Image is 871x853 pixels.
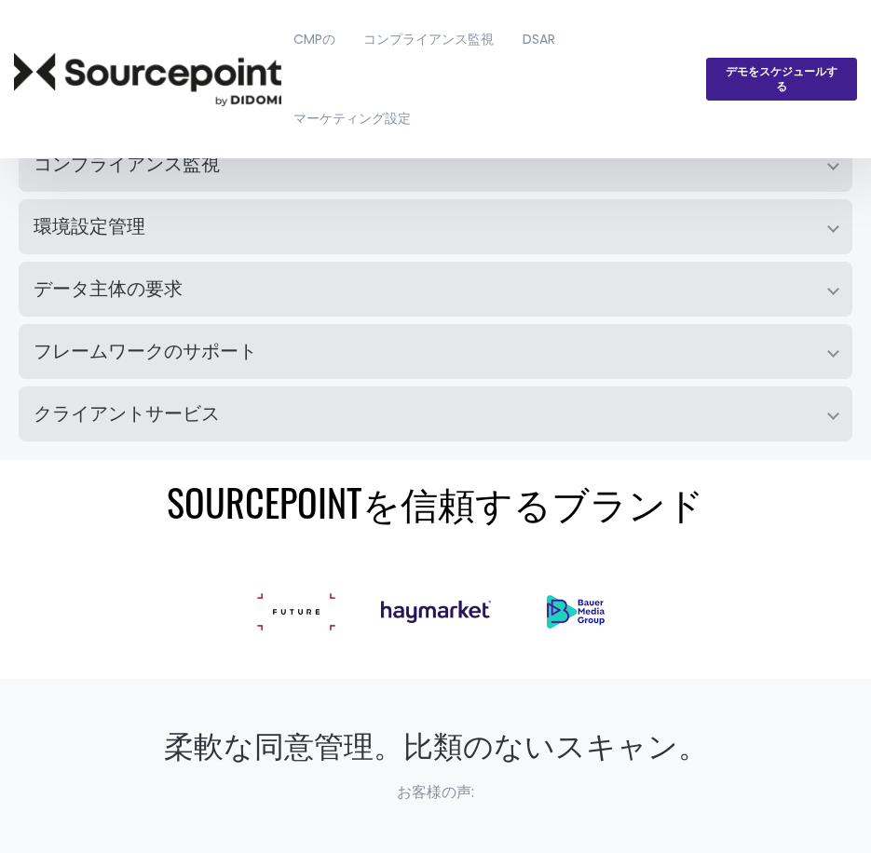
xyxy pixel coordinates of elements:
[281,79,423,158] a: マーケティング設定
[19,137,852,192] summary: コンプライアンス監視
[19,324,852,379] summary: フレームワークのサポート
[115,725,757,765] h2: 柔軟な同意管理。比類のないスキャン。
[19,262,852,317] summary: データ主体の要求
[115,780,757,803] p: お客様の声:
[706,58,857,101] a: デモをスケジュールする
[547,595,605,629] img: バウアー・メディア・グループ-2
[381,601,491,624] img: Haymarket_Logo_Blue-1
[19,199,852,254] summary: 環境設定管理
[19,386,852,441] summary: クライアントサービス
[521,595,631,629] a: (新しいタブで開きます)
[14,52,281,106] img: Sourcepoint Logo Dark
[241,591,351,632] img: 未来編集-1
